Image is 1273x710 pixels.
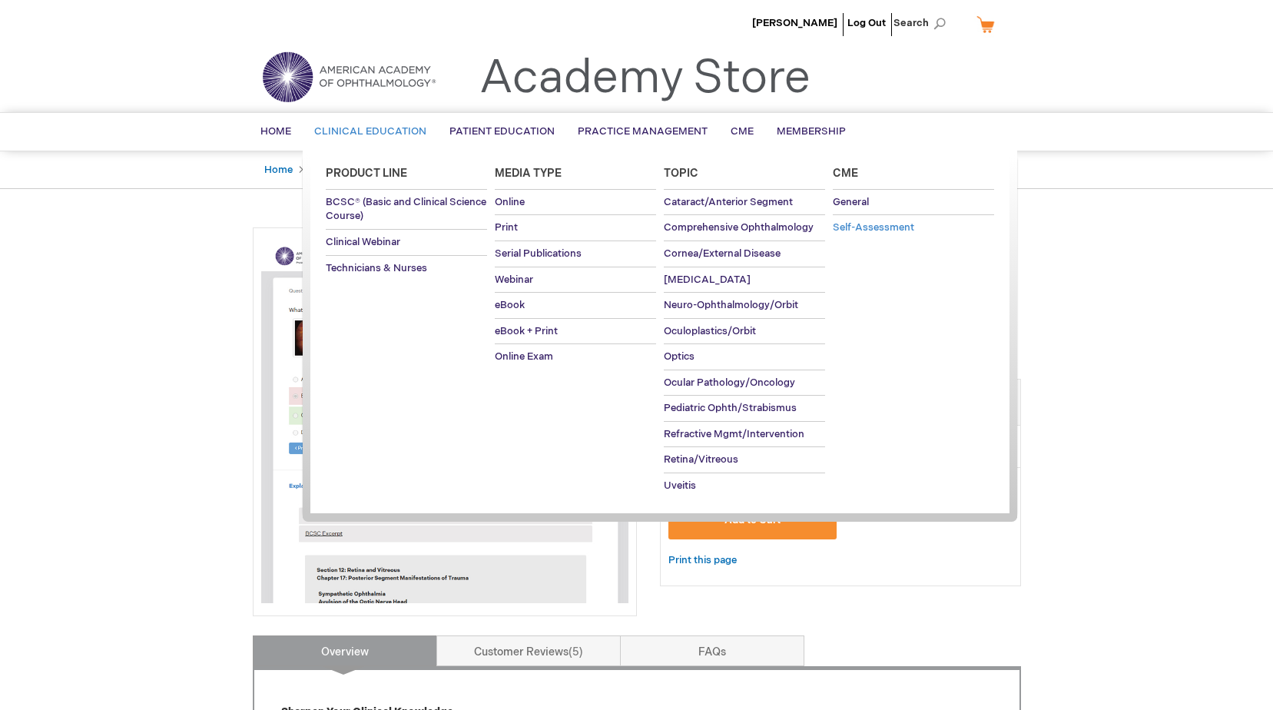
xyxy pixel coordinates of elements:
span: BCSC® (Basic and Clinical Science Course) [326,196,486,223]
span: 5 [569,645,583,659]
span: Online [495,196,525,208]
span: Practice Management [578,125,708,138]
span: Self-Assessment [833,221,914,234]
span: eBook + Print [495,325,558,337]
a: [PERSON_NAME] [752,17,837,29]
span: Product Line [326,167,407,180]
span: Serial Publications [495,247,582,260]
span: Oculoplastics/Orbit [664,325,756,337]
span: CME [731,125,754,138]
span: Media Type [495,167,562,180]
span: Uveitis [664,479,696,492]
span: Search [893,8,952,38]
span: Online Exam [495,350,553,363]
span: Home [260,125,291,138]
a: Academy Store [479,51,811,106]
span: Comprehensive Ophthalmology [664,221,814,234]
span: Clinical Education [314,125,426,138]
a: Overview [253,635,437,666]
a: Customer Reviews5 [436,635,621,666]
a: FAQs [620,635,804,666]
span: Topic [664,167,698,180]
span: General [833,196,869,208]
span: Clinical Webinar [326,236,400,248]
a: Log Out [847,17,886,29]
span: Patient Education [449,125,555,138]
span: [MEDICAL_DATA] [664,274,751,286]
span: Cme [833,167,858,180]
img: Basic and Clinical Science Course Self-Assessment Program [261,236,628,603]
span: Pediatric Ophth/Strabismus [664,402,797,414]
a: Print this page [668,551,737,570]
span: eBook [495,299,525,311]
span: Technicians & Nurses [326,262,427,274]
span: Membership [777,125,846,138]
a: Home [264,164,293,176]
span: Print [495,221,518,234]
span: Cataract/Anterior Segment [664,196,793,208]
span: Neuro-Ophthalmology/Orbit [664,299,798,311]
span: Add to Cart [724,514,781,526]
span: Cornea/External Disease [664,247,781,260]
span: Refractive Mgmt/Intervention [664,428,804,440]
span: Webinar [495,274,533,286]
span: Ocular Pathology/Oncology [664,377,795,389]
span: Retina/Vitreous [664,453,738,466]
span: Optics [664,350,695,363]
